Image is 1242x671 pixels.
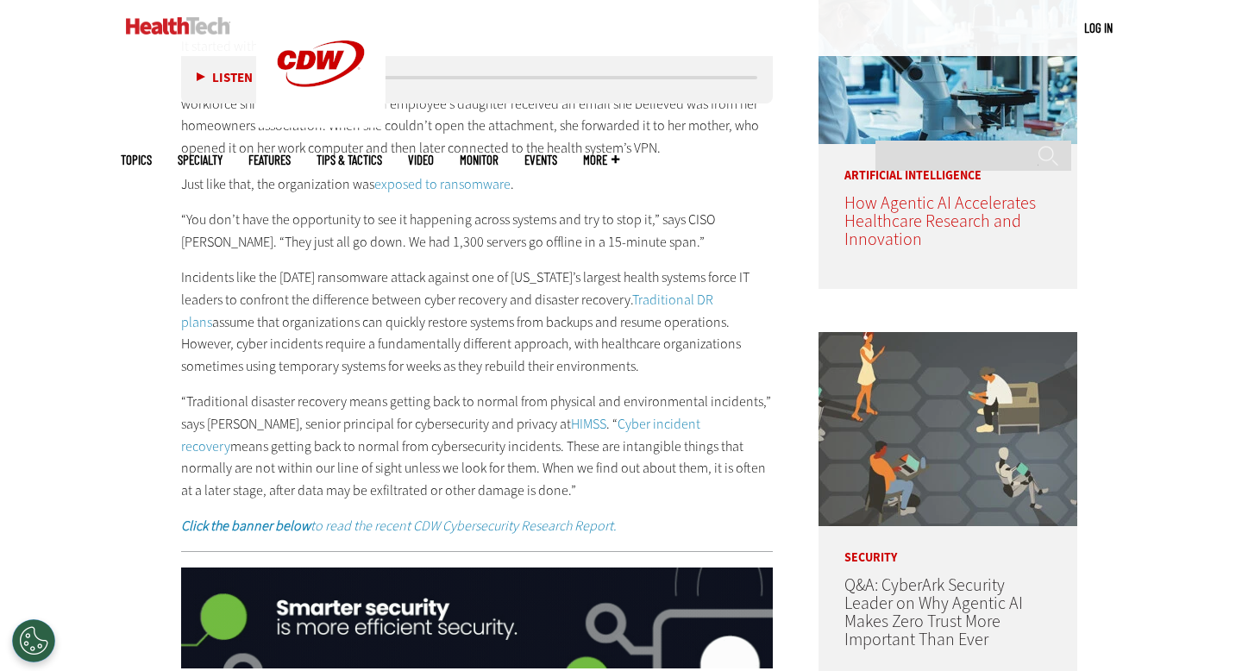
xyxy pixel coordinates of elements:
[181,517,617,535] a: Click the banner belowto read the recent CDW Cybersecurity Research Report.
[181,391,773,501] p: “Traditional disaster recovery means getting back to normal from physical and environmental incid...
[317,154,382,166] a: Tips & Tactics
[1084,19,1113,37] div: User menu
[583,154,619,166] span: More
[126,17,230,34] img: Home
[819,332,1077,526] img: Group of humans and robots accessing a network
[408,154,434,166] a: Video
[181,415,700,455] a: Cyber incident recovery
[181,209,773,253] p: “You don’t have the opportunity to see it happening across systems and try to stop it,” says CISO...
[181,517,617,535] em: to read the recent CDW Cybersecurity Research Report.
[181,568,773,669] img: x_security_q325_animated_click_desktop_03
[181,267,773,377] p: Incidents like the [DATE] ransomware attack against one of [US_STATE]’s largest health systems fo...
[248,154,291,166] a: Features
[256,114,386,132] a: CDW
[121,154,152,166] span: Topics
[819,144,1077,182] p: Artificial Intelligence
[178,154,223,166] span: Specialty
[181,517,310,535] strong: Click the banner below
[844,574,1023,651] a: Q&A: CyberArk Security Leader on Why Agentic AI Makes Zero Trust More Important Than Ever
[460,154,499,166] a: MonITor
[181,291,713,331] a: Traditional DR plans
[374,175,511,193] a: exposed to ransomware
[524,154,557,166] a: Events
[819,526,1077,564] p: Security
[12,619,55,662] div: Cookies Settings
[571,415,606,433] a: HIMSS
[12,619,55,662] button: Open Preferences
[844,191,1036,251] a: How Agentic AI Accelerates Healthcare Research and Innovation
[1084,20,1113,35] a: Log in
